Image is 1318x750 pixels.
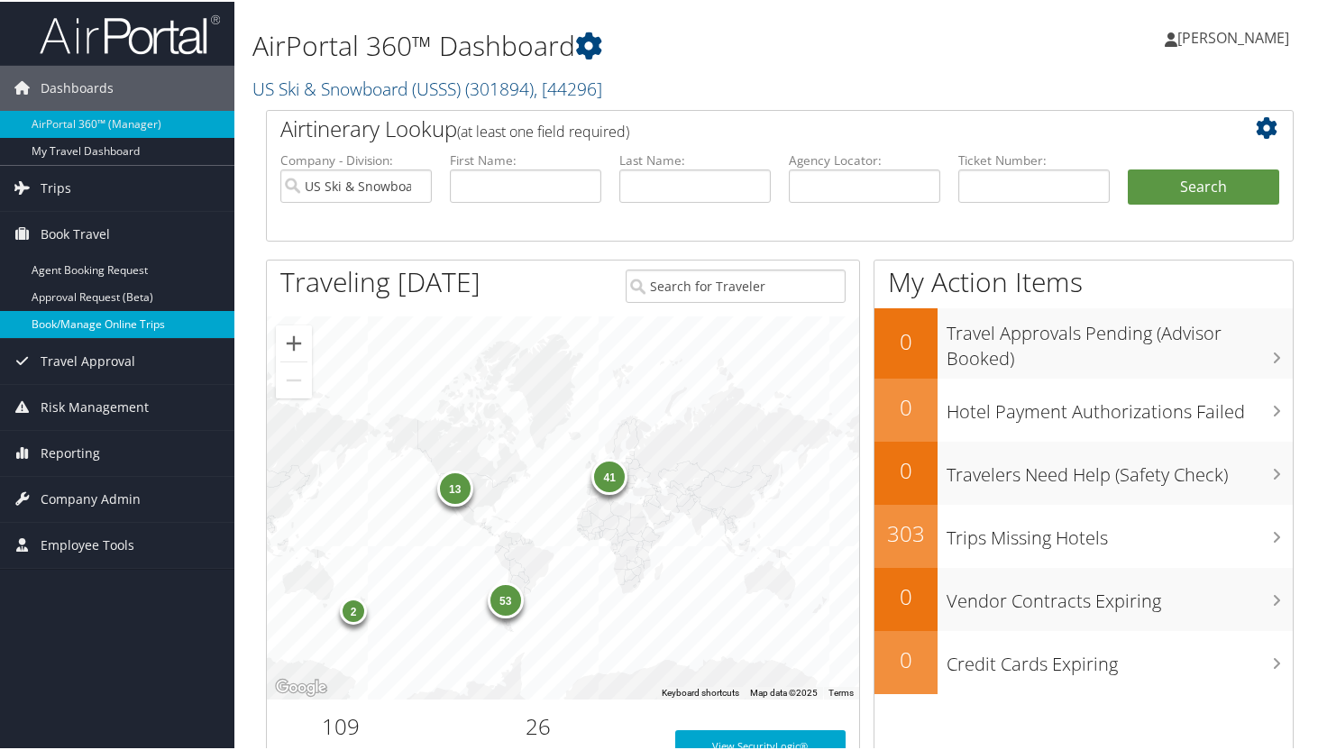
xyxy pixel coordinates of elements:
[1128,168,1279,204] button: Search
[662,685,739,698] button: Keyboard shortcuts
[828,686,854,696] a: Terms (opens in new tab)
[626,268,846,301] input: Search for Traveler
[280,150,432,168] label: Company - Division:
[874,306,1293,376] a: 0Travel Approvals Pending (Advisor Booked)
[1165,9,1307,63] a: [PERSON_NAME]
[41,210,110,255] span: Book Travel
[592,457,628,493] div: 41
[947,389,1293,423] h3: Hotel Payment Authorizations Failed
[619,150,771,168] label: Last Name:
[750,686,818,696] span: Map data ©2025
[488,581,524,617] div: 53
[947,515,1293,549] h3: Trips Missing Hotels
[450,150,601,168] label: First Name:
[340,596,367,623] div: 2
[280,261,481,299] h1: Traveling [DATE]
[276,361,312,397] button: Zoom out
[947,641,1293,675] h3: Credit Cards Expiring
[41,337,135,382] span: Travel Approval
[874,440,1293,503] a: 0Travelers Need Help (Safety Check)
[874,629,1293,692] a: 0Credit Cards Expiring
[276,324,312,360] button: Zoom in
[947,310,1293,370] h3: Travel Approvals Pending (Advisor Booked)
[874,325,938,355] h2: 0
[41,429,100,474] span: Reporting
[874,390,938,421] h2: 0
[465,75,534,99] span: ( 301894 )
[457,120,629,140] span: (at least one field required)
[958,150,1110,168] label: Ticket Number:
[280,709,401,740] h2: 109
[41,164,71,209] span: Trips
[534,75,602,99] span: , [ 44296 ]
[789,150,940,168] label: Agency Locator:
[41,475,141,520] span: Company Admin
[271,674,331,698] img: Google
[41,521,134,566] span: Employee Tools
[874,261,1293,299] h1: My Action Items
[41,383,149,428] span: Risk Management
[874,566,1293,629] a: 0Vendor Contracts Expiring
[252,25,956,63] h1: AirPortal 360™ Dashboard
[1177,26,1289,46] span: [PERSON_NAME]
[947,578,1293,612] h3: Vendor Contracts Expiring
[874,503,1293,566] a: 303Trips Missing Hotels
[874,453,938,484] h2: 0
[428,709,648,740] h2: 26
[947,452,1293,486] h3: Travelers Need Help (Safety Check)
[437,469,473,505] div: 13
[252,75,602,99] a: US Ski & Snowboard (USSS)
[874,377,1293,440] a: 0Hotel Payment Authorizations Failed
[874,517,938,547] h2: 303
[271,674,331,698] a: Open this area in Google Maps (opens a new window)
[41,64,114,109] span: Dashboards
[40,12,220,54] img: airportal-logo.png
[280,112,1194,142] h2: Airtinerary Lookup
[874,643,938,673] h2: 0
[874,580,938,610] h2: 0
